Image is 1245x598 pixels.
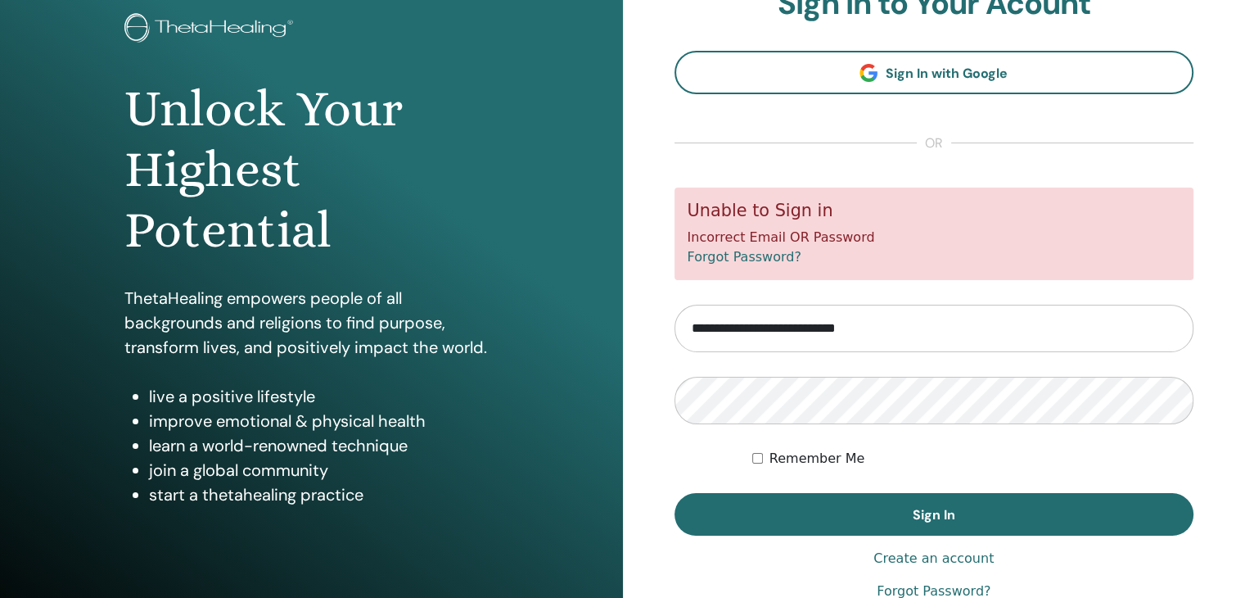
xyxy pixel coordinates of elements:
label: Remember Me [769,449,865,469]
span: Sign In [913,506,955,523]
h5: Unable to Sign in [688,201,1181,221]
span: or [917,134,951,153]
li: improve emotional & physical health [149,409,498,433]
a: Forgot Password? [688,249,801,265]
li: learn a world-renowned technique [149,433,498,458]
li: join a global community [149,458,498,482]
p: ThetaHealing empowers people of all backgrounds and religions to find purpose, transform lives, a... [124,286,498,360]
li: start a thetahealing practice [149,482,498,507]
a: Sign In with Google [674,51,1194,94]
a: Create an account [873,549,994,569]
span: Sign In with Google [886,65,1008,82]
h1: Unlock Your Highest Potential [124,79,498,261]
div: Keep me authenticated indefinitely or until I manually logout [752,449,1193,469]
li: live a positive lifestyle [149,384,498,409]
button: Sign In [674,493,1194,536]
div: Incorrect Email OR Password [674,188,1194,280]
